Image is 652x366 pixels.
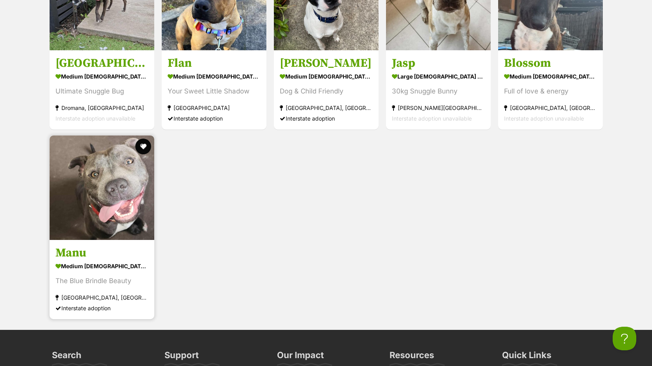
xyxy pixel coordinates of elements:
[52,350,81,365] h3: Search
[55,293,148,303] div: [GEOGRAPHIC_DATA], [GEOGRAPHIC_DATA]
[135,139,151,154] button: favourite
[277,350,324,365] h3: Our Impact
[168,71,260,82] div: medium [DEMOGRAPHIC_DATA] Dog
[55,115,135,122] span: Interstate adoption unavailable
[504,56,597,71] h3: Blossom
[504,115,584,122] span: Interstate adoption unavailable
[168,56,260,71] h3: Flan
[386,50,491,130] a: Jasp large [DEMOGRAPHIC_DATA] Dog 30kg Snuggle Bunny [PERSON_NAME][GEOGRAPHIC_DATA] Interstate ad...
[390,350,434,365] h3: Resources
[280,71,373,82] div: medium [DEMOGRAPHIC_DATA] Dog
[168,86,260,97] div: Your Sweet Little Shadow
[50,240,154,320] a: Manu medium [DEMOGRAPHIC_DATA] Dog The Blue Brindle Beauty [GEOGRAPHIC_DATA], [GEOGRAPHIC_DATA] I...
[55,276,148,287] div: The Blue Brindle Beauty
[502,350,551,365] h3: Quick Links
[280,56,373,71] h3: [PERSON_NAME]
[55,56,148,71] h3: [GEOGRAPHIC_DATA]
[498,50,603,130] a: Blossom medium [DEMOGRAPHIC_DATA] Dog Full of love & energy [GEOGRAPHIC_DATA], [GEOGRAPHIC_DATA] ...
[55,86,148,97] div: Ultimate Snuggle Bug
[392,115,472,122] span: Interstate adoption unavailable
[50,135,154,240] img: Manu
[392,71,485,82] div: large [DEMOGRAPHIC_DATA] Dog
[274,50,379,130] a: [PERSON_NAME] medium [DEMOGRAPHIC_DATA] Dog Dog & Child Friendly [GEOGRAPHIC_DATA], [GEOGRAPHIC_D...
[55,246,148,261] h3: Manu
[280,86,373,97] div: Dog & Child Friendly
[168,102,260,113] div: [GEOGRAPHIC_DATA]
[55,303,148,314] div: Interstate adoption
[392,56,485,71] h3: Jasp
[280,113,373,124] div: Interstate adoption
[164,350,199,365] h3: Support
[280,102,373,113] div: [GEOGRAPHIC_DATA], [GEOGRAPHIC_DATA]
[504,71,597,82] div: medium [DEMOGRAPHIC_DATA] Dog
[392,102,485,113] div: [PERSON_NAME][GEOGRAPHIC_DATA]
[162,50,266,130] a: Flan medium [DEMOGRAPHIC_DATA] Dog Your Sweet Little Shadow [GEOGRAPHIC_DATA] Interstate adoption...
[50,50,154,130] a: [GEOGRAPHIC_DATA] medium [DEMOGRAPHIC_DATA] Dog Ultimate Snuggle Bug Dromana, [GEOGRAPHIC_DATA] I...
[504,86,597,97] div: Full of love & energy
[55,71,148,82] div: medium [DEMOGRAPHIC_DATA] Dog
[55,261,148,272] div: medium [DEMOGRAPHIC_DATA] Dog
[613,327,636,350] iframe: Help Scout Beacon - Open
[55,102,148,113] div: Dromana, [GEOGRAPHIC_DATA]
[504,102,597,113] div: [GEOGRAPHIC_DATA], [GEOGRAPHIC_DATA]
[168,113,260,124] div: Interstate adoption
[392,86,485,97] div: 30kg Snuggle Bunny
